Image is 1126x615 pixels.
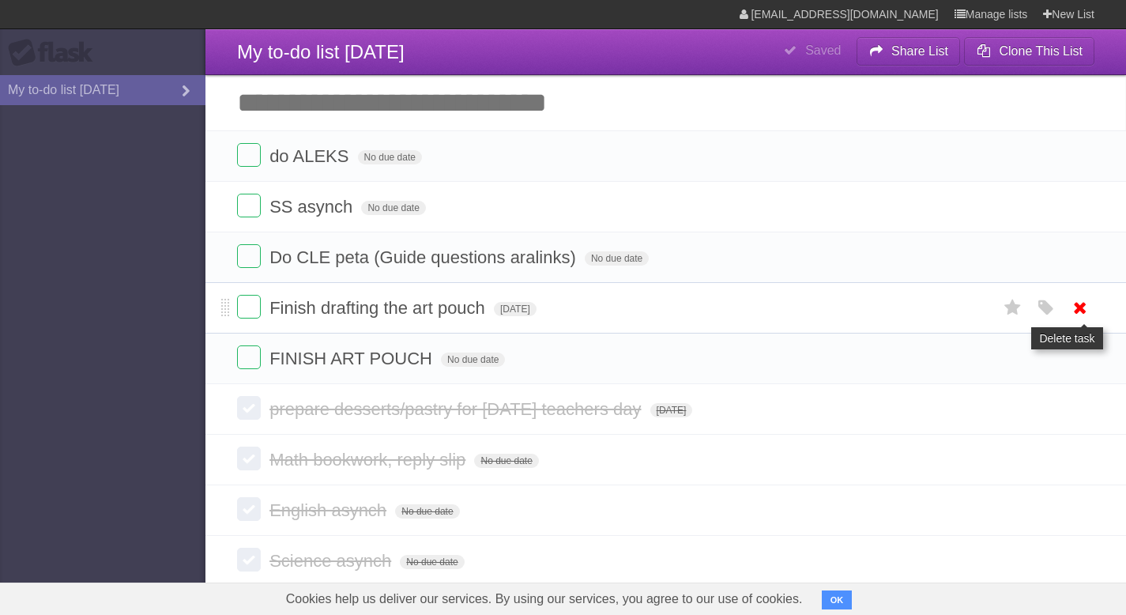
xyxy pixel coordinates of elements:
label: Done [237,295,261,319]
span: No due date [358,150,422,164]
label: Done [237,194,261,217]
label: Star task [998,295,1028,321]
span: No due date [441,353,505,367]
span: Finish drafting the art pouch [269,298,489,318]
label: Done [237,244,261,268]
div: Flask [8,39,103,67]
span: Cookies help us deliver our services. By using our services, you agree to our use of cookies. [270,583,819,615]
span: [DATE] [494,302,537,316]
b: Share List [891,44,948,58]
span: No due date [361,201,425,215]
label: Done [237,497,261,521]
span: [DATE] [650,403,693,417]
span: No due date [395,504,459,519]
span: English asynch [269,500,390,520]
label: Done [237,548,261,572]
span: FINISH ART POUCH [269,349,436,368]
button: Clone This List [964,37,1094,66]
span: My to-do list [DATE] [237,41,405,62]
button: Share List [857,37,961,66]
label: Done [237,396,261,420]
label: Done [237,447,261,470]
button: OK [822,590,853,609]
span: Science asynch [269,551,395,571]
span: No due date [400,555,464,569]
span: Math bookwork, reply slip [269,450,469,470]
span: do ALEKS [269,146,352,166]
label: Done [237,345,261,369]
span: Do CLE peta (Guide questions aralinks) [269,247,580,267]
span: prepare desserts/pastry for [DATE] teachers day [269,399,645,419]
label: Done [237,143,261,167]
span: No due date [585,251,649,266]
b: Saved [805,43,841,57]
span: No due date [474,454,538,468]
b: Clone This List [999,44,1083,58]
span: SS asynch [269,197,356,217]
